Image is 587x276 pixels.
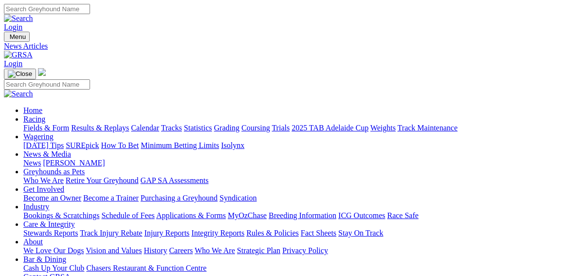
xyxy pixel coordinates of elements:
div: Industry [23,211,583,220]
img: Close [8,70,32,78]
a: History [144,246,167,255]
a: Who We Are [23,176,64,184]
a: Vision and Values [86,246,142,255]
a: Home [23,106,42,114]
a: Get Involved [23,185,64,193]
a: Retire Your Greyhound [66,176,139,184]
a: Race Safe [387,211,418,220]
a: Results & Replays [71,124,129,132]
button: Toggle navigation [4,69,36,79]
a: Grading [214,124,239,132]
input: Search [4,79,90,90]
a: Bar & Dining [23,255,66,263]
a: 2025 TAB Adelaide Cup [292,124,368,132]
a: News & Media [23,150,71,158]
a: Careers [169,246,193,255]
a: Purchasing a Greyhound [141,194,218,202]
a: Wagering [23,132,54,141]
a: Chasers Restaurant & Function Centre [86,264,206,272]
a: Cash Up Your Club [23,264,84,272]
a: Login [4,59,22,68]
a: How To Bet [101,141,139,149]
a: Isolynx [221,141,244,149]
a: Become a Trainer [83,194,139,202]
button: Toggle navigation [4,32,30,42]
a: Rules & Policies [246,229,299,237]
a: Breeding Information [269,211,336,220]
a: Greyhounds as Pets [23,167,85,176]
a: Schedule of Fees [101,211,154,220]
a: Strategic Plan [237,246,280,255]
img: Search [4,90,33,98]
a: Bookings & Scratchings [23,211,99,220]
a: Stay On Track [338,229,383,237]
a: Integrity Reports [191,229,244,237]
a: Minimum Betting Limits [141,141,219,149]
img: logo-grsa-white.png [38,68,46,76]
div: Racing [23,124,583,132]
a: Stewards Reports [23,229,78,237]
div: Get Involved [23,194,583,202]
a: We Love Our Dogs [23,246,84,255]
a: ICG Outcomes [338,211,385,220]
a: Calendar [131,124,159,132]
a: Login [4,23,22,31]
a: News [23,159,41,167]
a: Applications & Forms [156,211,226,220]
a: News Articles [4,42,583,51]
div: Care & Integrity [23,229,583,238]
div: News & Media [23,159,583,167]
a: Trials [272,124,290,132]
a: Coursing [241,124,270,132]
a: [PERSON_NAME] [43,159,105,167]
img: GRSA [4,51,33,59]
img: Search [4,14,33,23]
a: Statistics [184,124,212,132]
a: Care & Integrity [23,220,75,228]
div: About [23,246,583,255]
a: Track Injury Rebate [80,229,142,237]
a: GAP SA Assessments [141,176,209,184]
span: Menu [10,33,26,40]
a: Fields & Form [23,124,69,132]
a: Tracks [161,124,182,132]
a: Who We Are [195,246,235,255]
div: Wagering [23,141,583,150]
a: Fact Sheets [301,229,336,237]
a: Become an Owner [23,194,81,202]
input: Search [4,4,90,14]
a: Industry [23,202,49,211]
a: SUREpick [66,141,99,149]
a: Syndication [220,194,257,202]
a: MyOzChase [228,211,267,220]
a: Racing [23,115,45,123]
a: Privacy Policy [282,246,328,255]
a: [DATE] Tips [23,141,64,149]
a: Injury Reports [144,229,189,237]
div: Greyhounds as Pets [23,176,583,185]
div: Bar & Dining [23,264,583,273]
a: About [23,238,43,246]
a: Track Maintenance [398,124,458,132]
a: Weights [370,124,396,132]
